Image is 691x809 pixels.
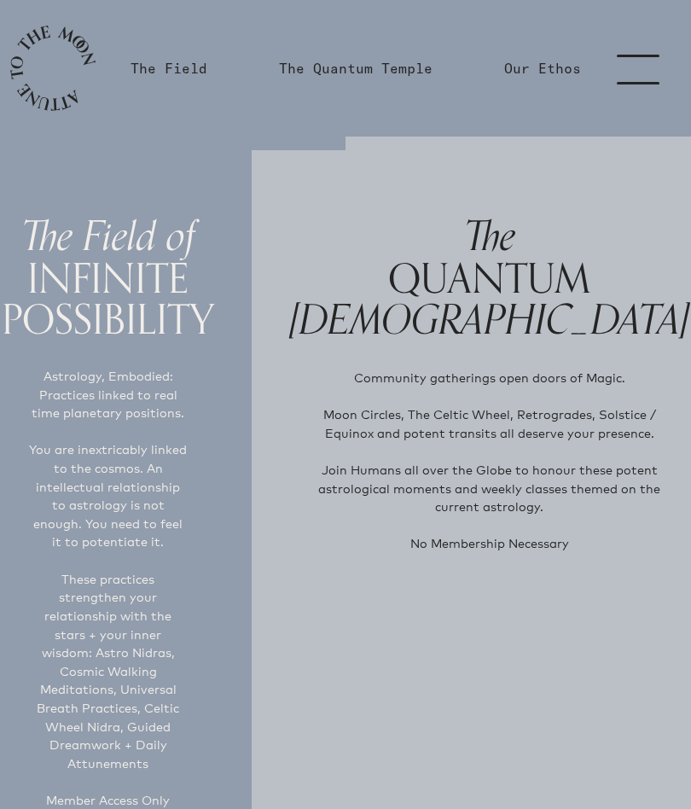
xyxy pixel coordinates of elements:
a: Our Ethos [504,58,581,79]
a: The Field [131,58,207,79]
h1: QUANTUM [289,215,689,341]
span: [DEMOGRAPHIC_DATA] [289,287,689,354]
h1: INFINITE POSSIBILITY [2,215,214,340]
p: Community gatherings open doors of Magic. Moon Circles, The Celtic Wheel, Retrogrades, Solstice /... [316,369,662,553]
a: The Quantum Temple [279,58,433,79]
span: The [464,203,515,271]
span: The Field of [21,203,195,271]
